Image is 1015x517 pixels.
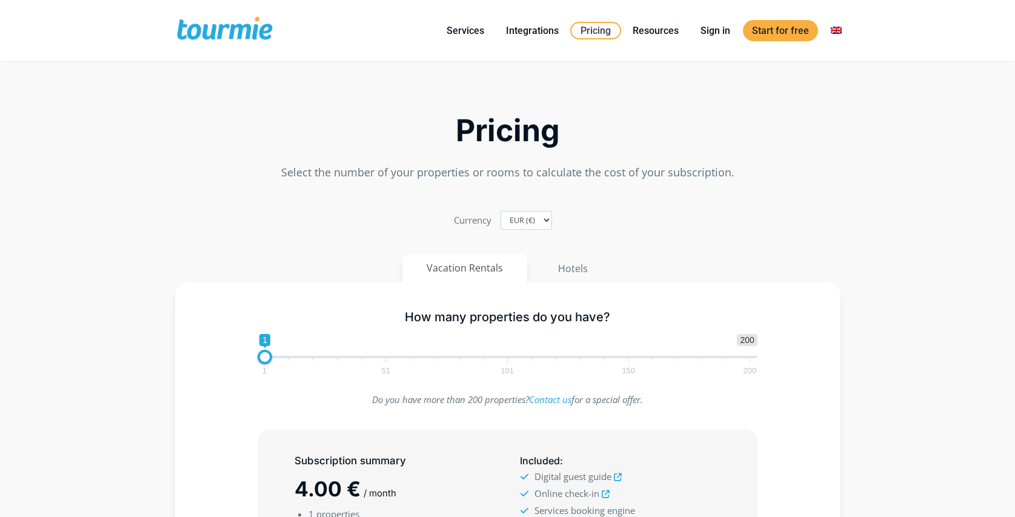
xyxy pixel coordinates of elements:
[534,487,599,499] span: Online check-in
[295,453,494,469] h5: Subscription summary
[533,254,613,283] button: Hotels
[175,164,840,181] p: Select the number of your properties or rooms to calculate the cost of your subscription.
[529,393,571,405] a: Contact us
[691,23,739,38] a: Sign in
[570,22,621,39] a: Pricing
[258,310,757,325] h5: How many properties do you have?
[620,368,637,373] span: 150
[534,504,635,516] span: Services booking engine
[520,455,560,467] span: Included
[402,254,527,282] button: Vacation Rentals
[499,368,516,373] span: 101
[259,334,270,346] span: 1
[454,212,491,228] label: Currency
[380,368,392,373] span: 51
[742,368,759,373] span: 200
[364,487,396,499] span: / month
[258,392,757,408] p: Do you have more than 200 properties? for a special offer.
[743,20,818,41] a: Start for free
[497,23,568,38] a: Integrations
[520,453,720,469] h5: :
[438,23,493,38] a: Services
[261,368,268,373] span: 1
[534,470,611,482] span: Digital guest guide
[737,334,757,346] span: 200
[175,116,840,145] h2: Pricing
[624,23,688,38] a: Resources
[295,476,361,501] span: 4.00 €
